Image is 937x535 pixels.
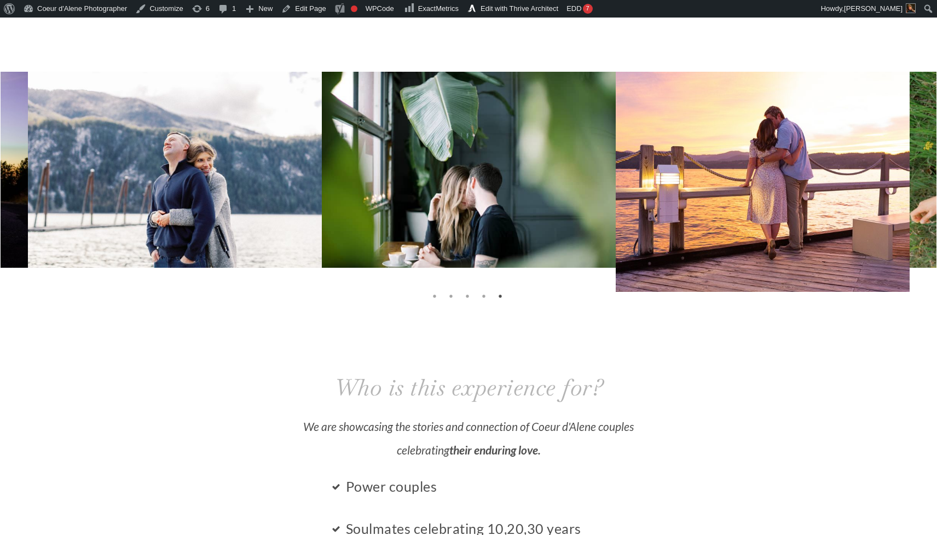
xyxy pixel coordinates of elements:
[583,4,593,14] div: 7
[173,359,764,416] p: Who is this experience for?
[418,4,459,13] span: ExactMetrics
[616,72,910,292] img: Rachel-jordan-photography-lakeside-engagement-photos-coeur-d-alene-lakeside-sunset-water-film-pho...
[322,72,616,268] img: rachel-jordan-photography-coeur-d-alene-wedding-family-photographer-coffee-shop-engagement-sessio...
[844,4,903,13] span: [PERSON_NAME]
[474,443,541,457] strong: enduring love.
[351,5,357,12] div: Focus keyphrase not set
[397,443,541,457] em: celebrating
[303,419,634,433] em: We are showcasing the stories and connection of Coeur d'Alene couples
[28,72,322,268] img: jamie-jeremiah-engagement-farragut-state-park-idaho-2582
[449,443,472,457] strong: their
[346,478,437,494] span: Power couples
